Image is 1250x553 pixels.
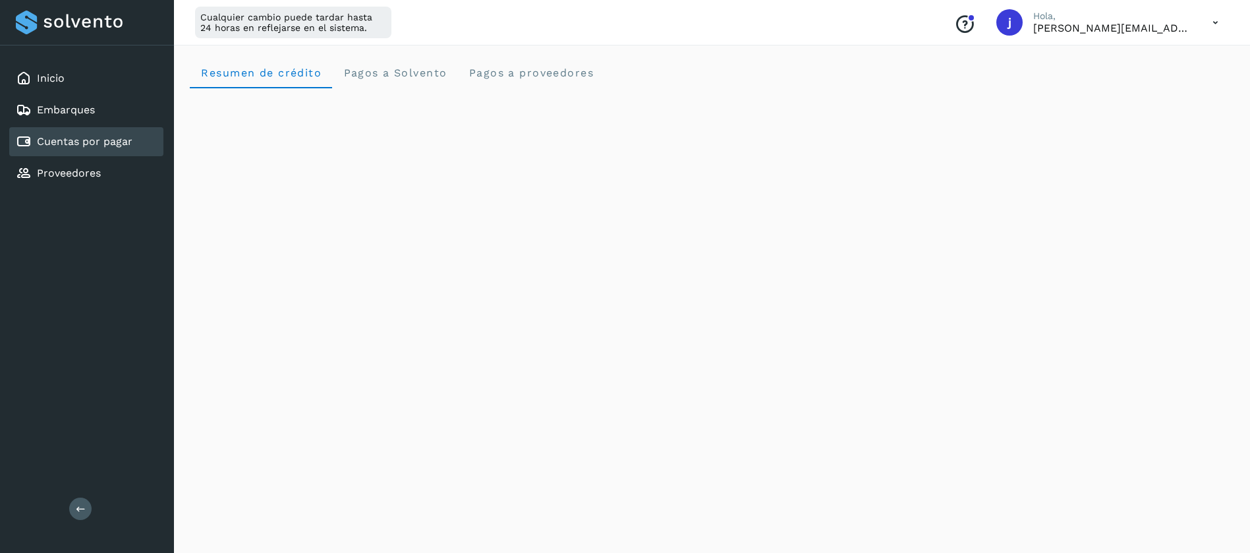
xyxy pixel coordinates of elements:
[37,135,132,148] a: Cuentas por pagar
[200,67,322,79] span: Resumen de crédito
[37,103,95,116] a: Embarques
[9,96,163,125] div: Embarques
[343,67,447,79] span: Pagos a Solvento
[9,127,163,156] div: Cuentas por pagar
[468,67,594,79] span: Pagos a proveedores
[1033,11,1191,22] p: Hola,
[37,72,65,84] a: Inicio
[37,167,101,179] a: Proveedores
[9,64,163,93] div: Inicio
[9,159,163,188] div: Proveedores
[1033,22,1191,34] p: joseluis@enviopack.com
[195,7,391,38] div: Cualquier cambio puede tardar hasta 24 horas en reflejarse en el sistema.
